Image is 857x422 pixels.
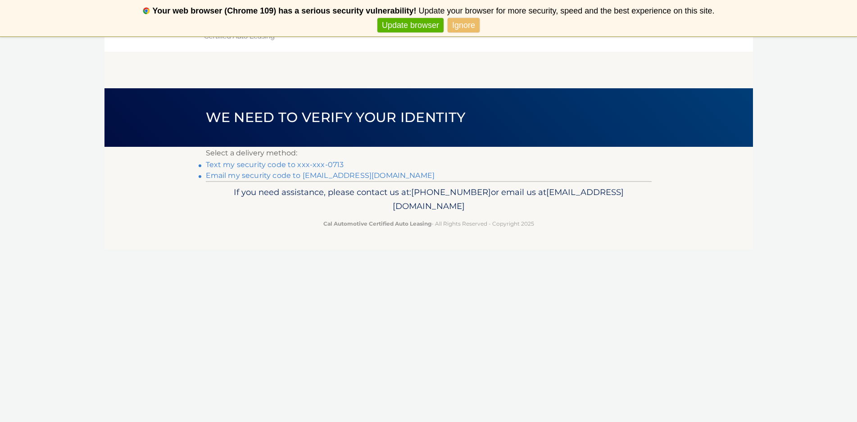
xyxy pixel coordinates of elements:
[323,220,431,227] strong: Cal Automotive Certified Auto Leasing
[377,18,444,33] a: Update browser
[206,147,652,159] p: Select a delivery method:
[212,185,646,214] p: If you need assistance, please contact us at: or email us at
[418,6,714,15] span: Update your browser for more security, speed and the best experience on this site.
[206,160,344,169] a: Text my security code to xxx-xxx-0713
[206,109,466,126] span: We need to verify your identity
[206,171,435,180] a: Email my security code to [EMAIL_ADDRESS][DOMAIN_NAME]
[411,187,491,197] span: [PHONE_NUMBER]
[448,18,480,33] a: Ignore
[153,6,417,15] b: Your web browser (Chrome 109) has a serious security vulnerability!
[212,219,646,228] p: - All Rights Reserved - Copyright 2025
